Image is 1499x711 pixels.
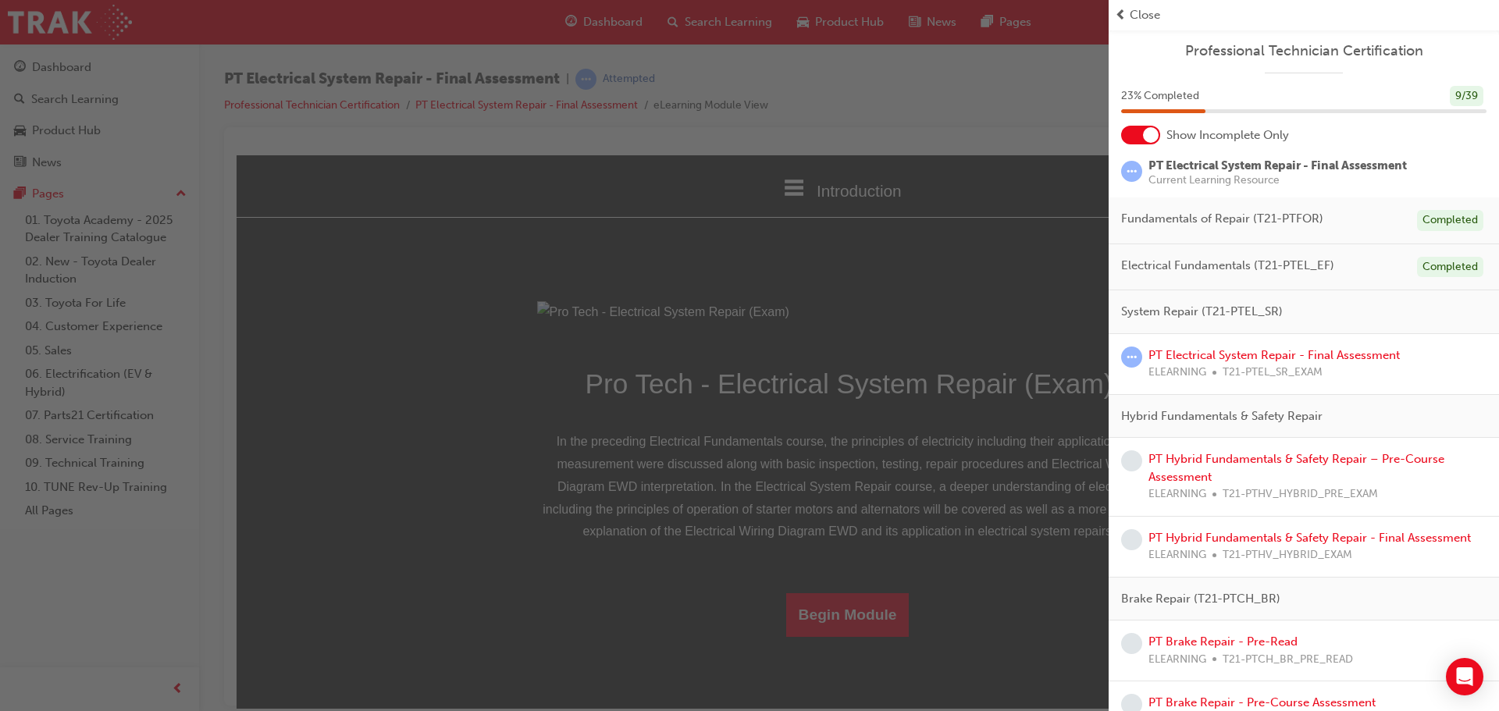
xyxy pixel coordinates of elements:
a: PT Hybrid Fundamentals & Safety Repair - Final Assessment [1148,531,1471,545]
span: Show Incomplete Only [1166,126,1289,144]
span: Introduction [580,27,665,44]
p: In the preceding Electrical Fundamentals course, the principles of electricity including their ap... [301,276,925,388]
span: PT Electrical System Repair - Final Assessment [1148,158,1407,172]
span: T21-PTHV_HYBRID_PRE_EXAM [1223,485,1378,503]
span: learningRecordVerb_ATTEMPT-icon [1121,347,1142,368]
span: learningRecordVerb_ATTEMPT-icon [1121,161,1142,182]
img: Pro Tech - Electrical System Repair (Exam) [301,146,925,169]
span: T21-PTCH_BR_PRE_READ [1223,651,1353,669]
span: Electrical Fundamentals (T21-PTEL_EF) [1121,257,1334,275]
span: ELEARNING [1148,364,1206,382]
button: prev-iconClose [1115,6,1493,24]
span: Current Learning Resource [1148,175,1407,186]
span: Hybrid Fundamentals & Safety Repair [1121,407,1323,425]
span: T21-PTEL_SR_EXAM [1223,364,1323,382]
span: prev-icon [1115,6,1127,24]
div: Open Intercom Messenger [1446,658,1483,695]
a: PT Brake Repair - Pre-Course Assessment [1148,695,1376,709]
span: learningRecordVerb_NONE-icon [1121,633,1142,654]
span: System Repair (T21-PTEL_SR) [1121,303,1283,321]
a: PT Brake Repair - Pre-Read [1148,635,1298,649]
div: 9 / 39 [1450,86,1483,107]
span: Fundamentals of Repair (T21-PTFOR) [1121,210,1323,228]
span: 23 % Completed [1121,87,1199,105]
span: Brake Repair (T21-PTCH_BR) [1121,590,1280,608]
button: Begin Module [550,438,673,482]
a: PT Hybrid Fundamentals & Safety Repair – Pre-Course Assessment [1148,452,1444,484]
a: Professional Technician Certification [1121,42,1487,60]
h1: Pro Tech - Electrical System Repair (Exam) [301,206,925,251]
div: Completed [1417,210,1483,231]
span: T21-PTHV_HYBRID_EXAM [1223,546,1352,564]
span: ELEARNING [1148,485,1206,503]
span: ELEARNING [1148,651,1206,669]
span: learningRecordVerb_NONE-icon [1121,529,1142,550]
div: Completed [1417,257,1483,278]
span: ELEARNING [1148,546,1206,564]
a: PT Electrical System Repair - Final Assessment [1148,348,1400,362]
span: learningRecordVerb_NONE-icon [1121,450,1142,471]
span: Close [1130,6,1160,24]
